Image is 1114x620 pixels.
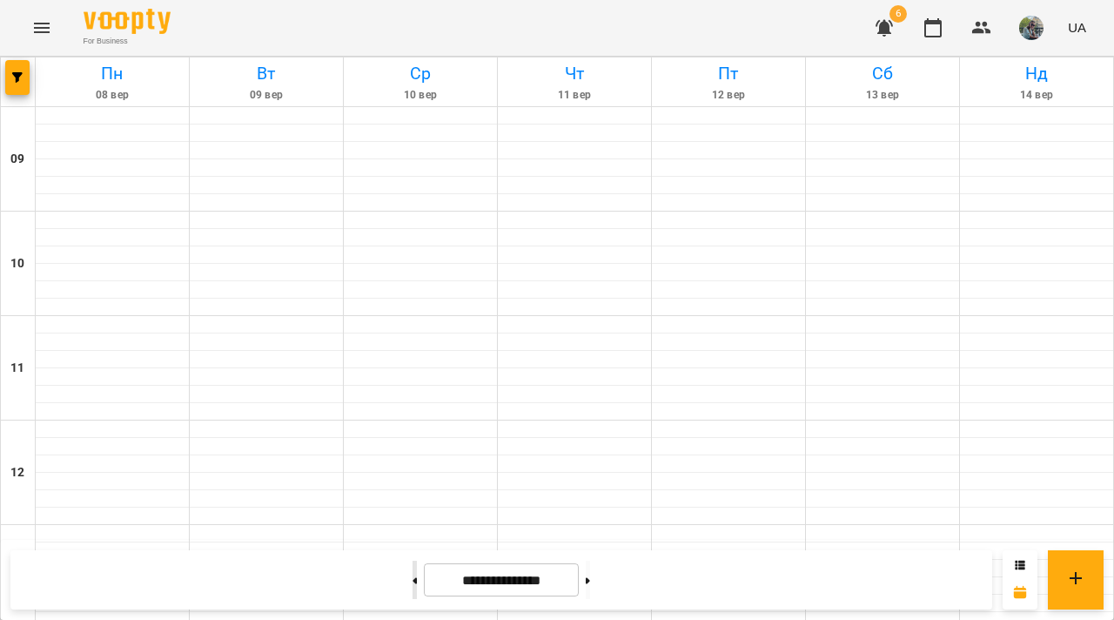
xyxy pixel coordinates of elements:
[963,60,1111,87] h6: Нд
[10,150,24,169] h6: 09
[346,87,494,104] h6: 10 вер
[84,9,171,34] img: Voopty Logo
[192,60,340,87] h6: Вт
[809,60,956,87] h6: Сб
[1061,11,1093,44] button: UA
[963,87,1111,104] h6: 14 вер
[10,359,24,378] h6: 11
[38,87,186,104] h6: 08 вер
[654,60,802,87] h6: Пт
[21,7,63,49] button: Menu
[346,60,494,87] h6: Ср
[192,87,340,104] h6: 09 вер
[38,60,186,87] h6: Пн
[10,254,24,273] h6: 10
[1068,18,1086,37] span: UA
[84,36,171,47] span: For Business
[1019,16,1044,40] img: c71655888622cca4d40d307121b662d7.jpeg
[10,463,24,482] h6: 12
[500,60,648,87] h6: Чт
[889,5,907,23] span: 6
[809,87,956,104] h6: 13 вер
[654,87,802,104] h6: 12 вер
[500,87,648,104] h6: 11 вер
